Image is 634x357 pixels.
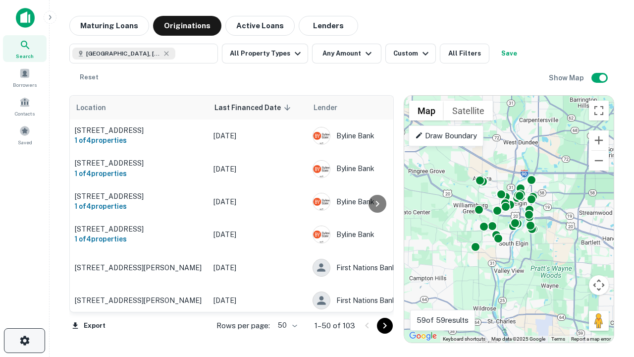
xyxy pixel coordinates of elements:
button: Reset [73,67,105,87]
button: Zoom in [589,130,609,150]
a: Contacts [3,93,47,119]
p: [STREET_ADDRESS] [75,159,204,168]
h6: Show Map [549,72,585,83]
a: Search [3,35,47,62]
div: 50 [274,318,299,333]
button: Maturing Loans [69,16,149,36]
button: Originations [153,16,221,36]
img: Google [407,330,439,343]
button: Go to next page [377,318,393,334]
img: picture [313,193,330,210]
a: Saved [3,121,47,148]
a: Open this area in Google Maps (opens a new window) [407,330,439,343]
h6: 1 of 4 properties [75,168,204,179]
span: Borrowers [13,81,37,89]
p: [STREET_ADDRESS] [75,126,204,135]
th: Location [70,96,209,119]
span: Lender [314,102,337,114]
span: Last Financed Date [214,102,294,114]
span: Search [16,52,34,60]
button: Map camera controls [589,275,609,295]
span: [GEOGRAPHIC_DATA], [GEOGRAPHIC_DATA] [86,49,160,58]
p: [DATE] [213,229,303,240]
div: Byline Bank [313,127,461,145]
button: Show street map [409,101,444,120]
h6: 1 of 4 properties [75,135,204,146]
th: Lender [308,96,466,119]
button: Export [69,318,108,333]
p: [STREET_ADDRESS] [75,225,204,234]
span: Saved [18,138,32,146]
button: All Property Types [222,44,308,63]
img: capitalize-icon.png [16,8,35,28]
p: 1–50 of 103 [315,320,355,332]
a: Borrowers [3,64,47,91]
div: Byline Bank [313,160,461,178]
a: Terms [551,336,565,342]
img: picture [313,226,330,243]
div: Byline Bank [313,193,461,211]
span: Map data ©2025 Google [491,336,545,342]
h6: 1 of 4 properties [75,201,204,212]
p: [DATE] [213,164,303,175]
button: Toggle fullscreen view [589,101,609,120]
div: 0 0 [404,96,614,343]
h6: 1 of 4 properties [75,234,204,244]
p: 59 of 59 results [417,314,469,326]
div: First Nations Bank [313,292,461,309]
div: First Nations Bank [313,259,461,277]
p: [DATE] [213,295,303,306]
p: Draw Boundary [415,130,477,142]
div: Byline Bank [313,226,461,243]
p: [DATE] [213,196,303,207]
p: [DATE] [213,130,303,141]
p: Rows per page: [216,320,270,332]
th: Last Financed Date [209,96,308,119]
button: Show satellite imagery [444,101,493,120]
p: [STREET_ADDRESS][PERSON_NAME] [75,263,204,272]
img: picture [313,161,330,178]
span: Location [76,102,119,114]
button: Custom [385,44,436,63]
a: Report a map error [571,336,611,342]
button: Save your search to get updates of matches that match your search criteria. [493,44,525,63]
button: Active Loans [225,16,295,36]
iframe: Chat Widget [584,278,634,325]
button: Keyboard shortcuts [443,336,485,343]
button: Lenders [299,16,358,36]
button: All Filters [440,44,489,63]
p: [DATE] [213,262,303,273]
span: Contacts [15,110,35,118]
p: [STREET_ADDRESS][PERSON_NAME] [75,296,204,305]
button: Any Amount [312,44,381,63]
p: [STREET_ADDRESS] [75,192,204,201]
button: Zoom out [589,151,609,171]
div: Custom [393,48,431,59]
img: picture [313,127,330,144]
